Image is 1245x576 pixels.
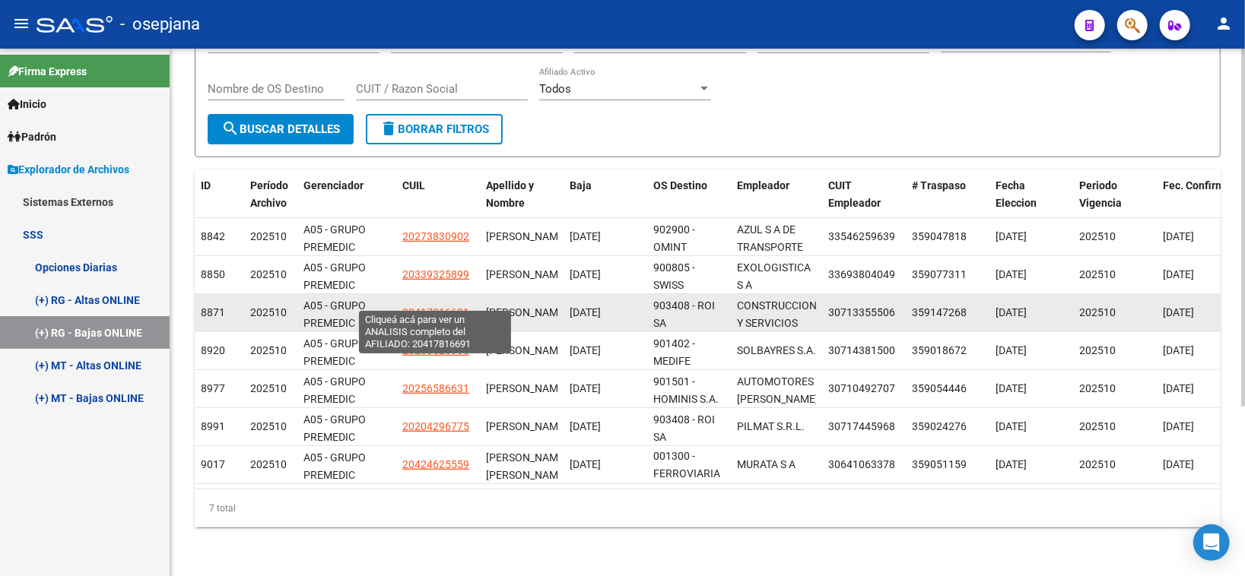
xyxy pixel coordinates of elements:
datatable-header-cell: CUIT Empleador [822,169,906,220]
span: [DATE] [996,268,1027,280]
datatable-header-cell: # Traspaso [906,169,989,220]
div: Open Intercom Messenger [1193,524,1230,561]
span: [DATE] [1163,420,1194,432]
button: Buscar Detalles [208,114,354,144]
span: 202510 [1079,344,1116,356]
span: 001300 - FERROVIARIA [653,450,720,479]
span: 202510 [250,420,287,432]
datatable-header-cell: Empleador [731,169,822,220]
span: A05 - GRUPO PREMEDIC [303,413,366,443]
div: [DATE] [570,266,641,283]
mat-icon: menu [12,14,30,33]
div: [DATE] [570,304,641,321]
span: Baja [570,179,592,191]
span: # Traspaso [912,179,966,191]
div: [DATE] [570,418,641,435]
span: Explorador de Archivos [8,161,129,178]
span: 902900 - OMINT SOCIEDAD ANÓNIMA DE SERVICIOS [653,223,717,305]
span: 202510 [250,382,287,394]
span: A05 - GRUPO PREMEDIC [303,261,366,291]
span: 359054446 [912,382,967,394]
span: 359147268 [912,306,967,318]
span: [PERSON_NAME] [486,306,567,318]
span: 30713355506 [828,306,895,318]
span: 20238526990 [402,344,469,356]
span: 8850 [201,268,225,280]
datatable-header-cell: OS Destino [647,169,731,220]
datatable-header-cell: Fecha Eleccion [989,169,1073,220]
span: 359024276 [912,420,967,432]
datatable-header-cell: ID [195,169,244,220]
button: Open calendar [545,34,562,52]
datatable-header-cell: Período Archivo [244,169,297,220]
span: [PERSON_NAME] [486,230,567,242]
span: [DATE] [996,344,1027,356]
span: [DATE] [1163,344,1194,356]
span: [PERSON_NAME] [PERSON_NAME] [486,451,567,481]
div: AUTOMOTORES [PERSON_NAME] S.A. [737,373,818,425]
datatable-header-cell: Baja [564,169,647,220]
div: PILMAT S.R.L. [737,418,805,435]
span: Borrar Filtros [380,122,489,136]
button: Borrar Filtros [366,114,503,144]
span: 8920 [201,344,225,356]
span: 901501 - HOMINIS S.A. [653,375,719,405]
span: - osepjana [120,8,200,41]
span: 900805 - SWISS MEDICAL [653,261,698,309]
div: [DATE] [570,342,641,359]
span: [DATE] [1163,382,1194,394]
span: 30641063378 [828,458,895,470]
span: 202510 [1079,268,1116,280]
span: A05 - GRUPO PREMEDIC [303,337,366,367]
span: 903408 - ROI SA [653,299,715,329]
span: 202510 [250,230,287,242]
datatable-header-cell: Periodo Vigencia [1073,169,1157,220]
div: EXOLOGISTICA S A [737,259,816,294]
span: 202510 [1079,230,1116,242]
span: [PERSON_NAME] [486,344,567,356]
span: 30717445968 [828,420,895,432]
span: [PERSON_NAME] [486,268,567,280]
span: CUIT Empleador [828,179,881,209]
div: SOLBAYRES S.A. [737,342,816,359]
span: [DATE] [996,420,1027,432]
span: 20256586631 [402,382,469,394]
span: 8991 [201,420,225,432]
span: Período Archivo [250,179,288,209]
span: Todos [539,82,571,96]
span: 20273830902 [402,230,469,242]
span: [DATE] [996,306,1027,318]
span: 359077311 [912,268,967,280]
span: 8842 [201,230,225,242]
span: 20204296775 [402,420,469,432]
span: [DATE] [996,458,1027,470]
span: A05 - GRUPO PREMEDIC [303,223,366,253]
mat-icon: search [221,119,240,138]
datatable-header-cell: CUIL [396,169,480,220]
span: Periodo Vigencia [1079,179,1122,209]
span: 20417816691 [402,306,469,318]
datatable-header-cell: Apellido y Nombre [480,169,564,220]
div: 7 total [195,489,1221,527]
span: Fecha Eleccion [996,179,1037,209]
span: [DATE] [1163,230,1194,242]
span: ID [201,179,211,191]
span: [PERSON_NAME] [486,382,567,394]
span: [DATE] [1163,268,1194,280]
span: 30710492707 [828,382,895,394]
span: 202510 [1079,382,1116,394]
span: A05 - GRUPO PREMEDIC [303,451,366,481]
span: A05 - GRUPO PREMEDIC [303,299,366,329]
span: 202510 [1079,458,1116,470]
span: 8977 [201,382,225,394]
span: [DATE] [1163,306,1194,318]
span: 20339325899 [402,268,469,280]
span: 202510 [1079,306,1116,318]
span: Gerenciador [303,179,364,191]
mat-icon: person [1215,14,1233,33]
span: 202510 [250,458,287,470]
div: CONSTRUCCIONES Y SERVICIOS [PERSON_NAME] [737,297,829,349]
span: 903408 - ROI SA [653,413,715,443]
span: 359018672 [912,344,967,356]
span: 202510 [250,306,287,318]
